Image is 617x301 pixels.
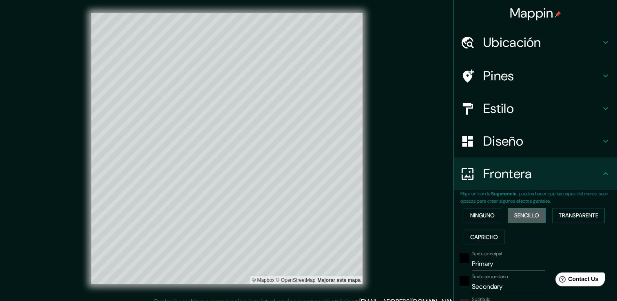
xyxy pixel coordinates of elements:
font: Sencillo [514,210,539,221]
h4: Frontera [483,166,601,182]
font: Mappin [510,4,553,22]
button: negro [460,253,469,263]
iframe: Help widget launcher [544,269,608,292]
button: Sencillo [508,208,546,223]
h4: Ubicación [483,34,601,51]
h4: Diseño [483,133,601,149]
button: Ninguno [464,208,501,223]
h4: Pines [483,68,601,84]
div: Pines [454,60,617,92]
button: Capricho [464,230,504,245]
a: Caja de mapa [252,277,274,283]
button: negro [460,276,469,286]
font: Transparente [559,210,598,221]
a: Comentarios de mapas [318,277,360,283]
p: Elige un borde. : puedes hacer que las capas del marco sean opacas para crear algunos efectos gen... [460,190,617,205]
div: Frontera [454,157,617,190]
label: Texto principal [472,250,502,257]
img: pin-icon.png [555,11,561,18]
div: Diseño [454,125,617,157]
div: Ubicación [454,26,617,59]
label: Texto secundario [472,273,508,280]
font: Capricho [470,232,498,242]
h4: Estilo [483,100,601,117]
button: Transparente [552,208,605,223]
b: Sugerencia [491,190,517,197]
a: Mapa de OpenStreet [276,277,315,283]
div: Estilo [454,92,617,125]
font: Ninguno [470,210,495,221]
